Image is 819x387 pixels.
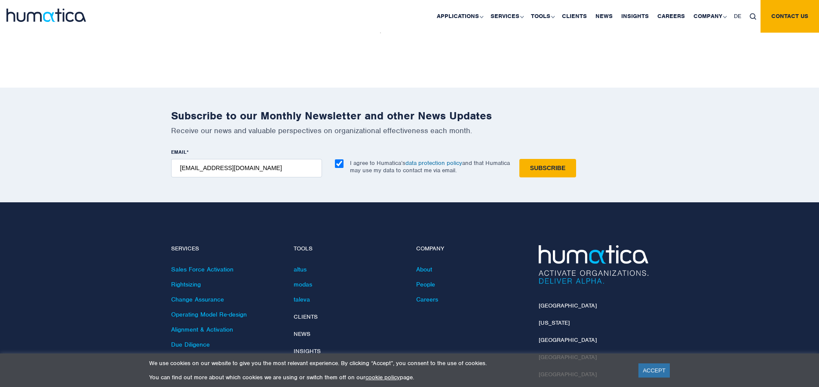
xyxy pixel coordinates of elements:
[365,374,400,381] a: cookie policy
[171,245,281,253] h4: Services
[416,265,432,273] a: About
[294,296,310,303] a: taleva
[638,363,670,378] a: ACCEPT
[539,302,597,309] a: [GEOGRAPHIC_DATA]
[539,336,597,344] a: [GEOGRAPHIC_DATA]
[171,311,247,318] a: Operating Model Re-design
[750,13,756,20] img: search_icon
[171,341,210,348] a: Due Diligence
[416,245,526,253] h4: Company
[171,149,187,155] span: EMAIL
[405,159,462,167] a: data protection policy
[294,265,307,273] a: altus
[149,360,628,367] p: We use cookies on our website to give you the most relevant experience. By clicking “Accept”, you...
[171,109,648,122] h2: Subscribe to our Monthly Newsletter and other News Updates
[171,296,224,303] a: Change Assurance
[171,280,201,288] a: Rightsizing
[350,159,510,174] p: I agree to Humatica’s and that Humatica may use my data to contact me via email.
[519,159,576,177] input: Subscribe
[539,319,570,326] a: [US_STATE]
[294,313,318,320] a: Clients
[294,280,312,288] a: modas
[416,296,438,303] a: Careers
[294,347,321,355] a: Insights
[171,326,233,333] a: Alignment & Activation
[335,159,344,168] input: I agree to Humatica’sdata protection policyand that Humatica may use my data to contact me via em...
[149,374,628,381] p: You can find out more about which cookies we are using or switch them off on our page.
[171,126,648,135] p: Receive our news and valuable perspectives on organizational effectiveness each month.
[416,280,435,288] a: People
[171,159,322,177] input: name@company.com
[6,9,86,22] img: logo
[171,265,233,273] a: Sales Force Activation
[734,12,741,20] span: DE
[539,245,648,284] img: Humatica
[294,245,403,253] h4: Tools
[294,330,310,338] a: News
